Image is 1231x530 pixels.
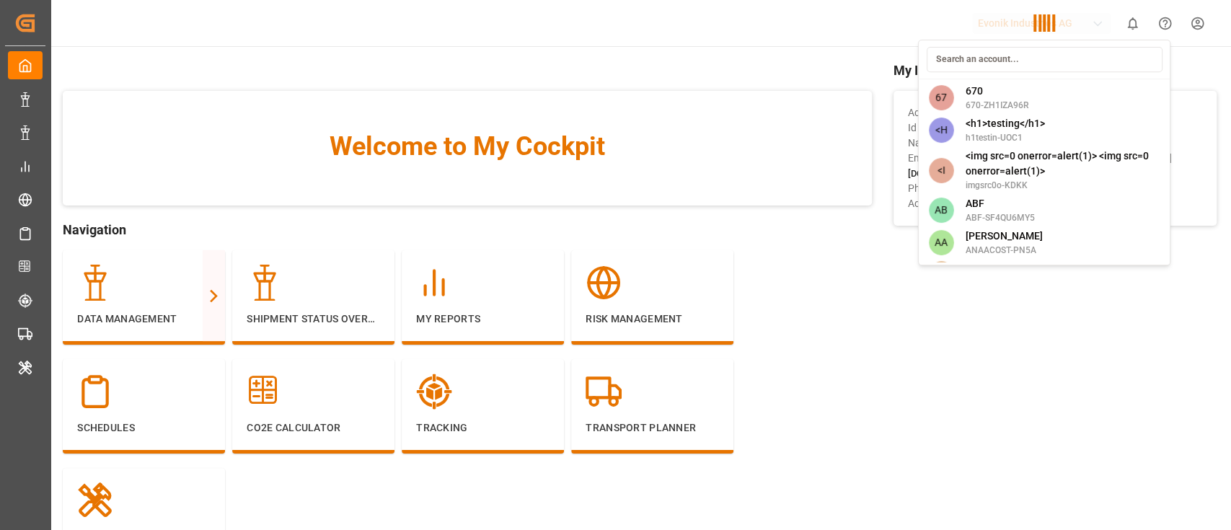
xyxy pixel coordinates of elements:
span: : [PERSON_NAME][DOMAIN_NAME][EMAIL_ADDRESS][DOMAIN_NAME] [908,153,1172,179]
span: My Info [894,61,1217,80]
p: My Reports [416,312,550,327]
button: Help Center [1149,7,1181,40]
p: Shipment Status Overview [247,312,380,327]
p: Transport Planner [586,420,719,436]
button: show 0 new notifications [1116,7,1149,40]
p: CO2e Calculator [247,420,380,436]
span: Account Type [908,196,969,211]
span: Phone [908,181,946,196]
span: Name [908,136,946,151]
span: Email [908,151,946,166]
span: Id [908,120,946,136]
span: Welcome to My Cockpit [92,127,842,166]
input: Search an account... [926,47,1162,72]
p: Data Management [77,312,211,327]
p: Risk Management [586,312,719,327]
span: Account [908,105,946,120]
span: Navigation [63,220,871,239]
p: Schedules [77,420,211,436]
p: Tracking [416,420,550,436]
